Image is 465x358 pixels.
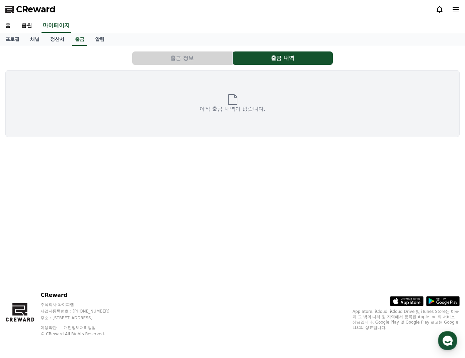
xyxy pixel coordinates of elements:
a: 이용약관 [41,325,62,330]
span: CReward [16,4,56,15]
a: 정산서 [45,33,70,46]
p: 주소 : [STREET_ADDRESS] [41,315,122,321]
a: 마이페이지 [42,19,71,33]
p: 아직 출금 내역이 없습니다. [200,105,265,113]
span: 대화 [61,222,69,228]
p: CReward [41,291,122,299]
a: 출금 내역 [233,51,333,65]
a: 대화 [44,212,86,229]
span: 홈 [21,222,25,227]
button: 출금 내역 [233,51,333,65]
a: CReward [5,4,56,15]
a: 설정 [86,212,129,229]
span: 설정 [103,222,111,227]
a: 개인정보처리방침 [64,325,96,330]
p: 주식회사 와이피랩 [41,302,122,307]
a: 출금 [72,33,87,46]
p: © CReward All Rights Reserved. [41,331,122,337]
p: App Store, iCloud, iCloud Drive 및 iTunes Store는 미국과 그 밖의 나라 및 지역에서 등록된 Apple Inc.의 서비스 상표입니다. Goo... [353,309,460,330]
p: 사업자등록번호 : [PHONE_NUMBER] [41,309,122,314]
a: 홈 [2,212,44,229]
a: 음원 [16,19,37,33]
a: 알림 [90,33,110,46]
button: 출금 정보 [132,51,232,65]
a: 채널 [25,33,45,46]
